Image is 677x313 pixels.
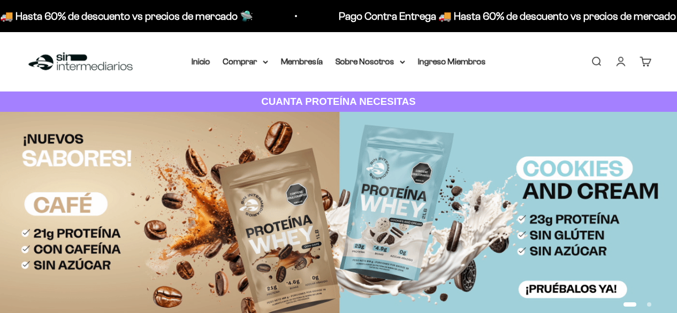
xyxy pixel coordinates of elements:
[261,96,416,107] strong: CUANTA PROTEÍNA NECESITAS
[336,55,405,68] summary: Sobre Nosotros
[281,57,323,66] a: Membresía
[192,57,210,66] a: Inicio
[223,55,268,68] summary: Comprar
[418,57,486,66] a: Ingreso Miembros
